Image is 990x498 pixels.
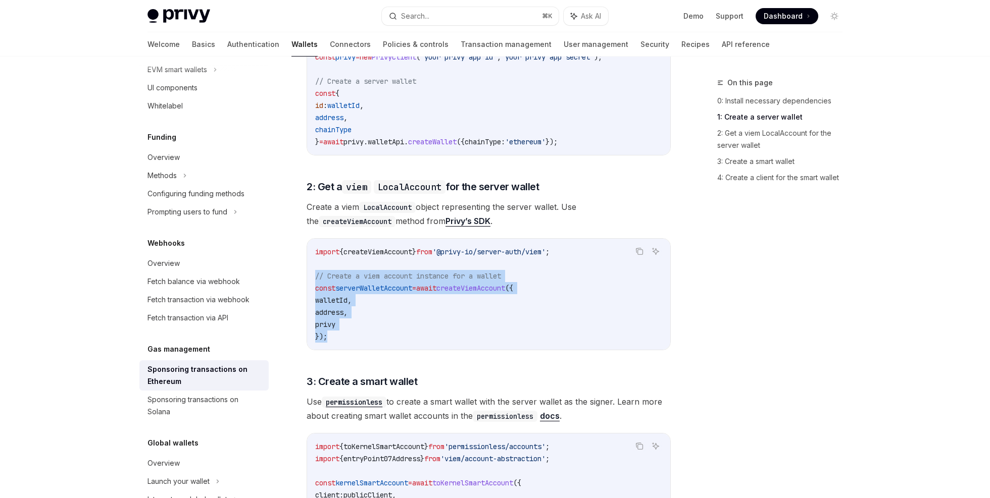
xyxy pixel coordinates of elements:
[139,148,269,167] a: Overview
[546,454,550,463] span: ;
[335,478,408,487] span: kernelSmartAccount
[342,180,371,194] code: viem
[374,180,445,194] code: LocalAccount
[147,312,228,324] div: Fetch transaction via API
[339,454,343,463] span: {
[315,478,335,487] span: const
[315,271,501,281] span: // Create a viem account instance for a wallet
[227,32,279,57] a: Authentication
[722,32,770,57] a: API reference
[717,170,851,186] a: 4: Create a client for the smart wallet
[382,7,559,25] button: Search...⌘K
[457,137,465,146] span: ({
[147,151,180,163] div: Overview
[408,137,457,146] span: createWallet
[633,245,646,258] button: Copy the contents from the code block
[139,391,269,421] a: Sponsoring transactions on Solana
[412,284,416,293] span: =
[315,320,335,329] span: privy
[416,52,420,62] span: (
[681,32,710,57] a: Recipes
[420,52,497,62] span: 'your privy app id'
[473,411,537,422] code: permissionless
[323,101,327,110] span: :
[147,32,180,57] a: Welcome
[343,247,412,256] span: createViemAccount
[315,77,416,86] span: // Create a server wallet
[717,125,851,153] a: 2: Get a viem LocalAccount for the server wallet
[717,153,851,170] a: 3: Create a smart wallet
[315,308,343,317] span: address
[716,11,744,21] a: Support
[139,272,269,291] a: Fetch balance via webhook
[356,52,360,62] span: =
[542,12,553,20] span: ⌘ K
[147,394,263,418] div: Sponsoring transactions on Solana
[440,454,546,463] span: 'viem/account-abstraction'
[147,100,183,112] div: Whitelabel
[335,284,412,293] span: serverWalletAccount
[307,180,539,194] span: 2: Get a for the server wallet
[315,332,327,341] span: });
[594,52,602,62] span: );
[147,237,185,249] h5: Webhooks
[416,284,436,293] span: await
[147,457,180,469] div: Overview
[505,284,513,293] span: ({
[360,52,372,62] span: new
[348,296,352,305] span: ,
[649,439,662,453] button: Ask AI
[465,137,505,146] span: chainType:
[343,308,348,317] span: ,
[416,247,432,256] span: from
[147,188,244,200] div: Configuring funding methods
[147,437,199,449] h5: Global wallets
[364,137,368,146] span: .
[343,137,364,146] span: privy
[717,109,851,125] a: 1: Create a server wallet
[307,395,671,423] span: Use to create a smart wallet with the server wallet as the signer. Learn more about creating smar...
[424,442,428,451] span: }
[343,454,420,463] span: entryPoint07Address
[564,7,608,25] button: Ask AI
[412,478,432,487] span: await
[359,202,416,213] code: LocalAccount
[546,442,550,451] span: ;
[497,52,501,62] span: ,
[424,454,440,463] span: from
[147,170,177,182] div: Methods
[501,52,594,62] span: 'your privy app secret'
[581,11,601,21] span: Ask AI
[401,10,429,22] div: Search...
[404,137,408,146] span: .
[322,397,386,407] a: permissionless
[319,137,323,146] span: =
[428,442,444,451] span: from
[139,97,269,115] a: Whitelabel
[327,101,360,110] span: walletId
[147,82,197,94] div: UI components
[339,247,343,256] span: {
[432,247,546,256] span: '@privy-io/server-auth/viem'
[315,101,323,110] span: id
[315,442,339,451] span: import
[412,247,416,256] span: }
[315,454,339,463] span: import
[432,478,513,487] span: toKernelSmartAccount
[147,206,227,218] div: Prompting users to fund
[564,32,628,57] a: User management
[339,442,343,451] span: {
[546,247,550,256] span: ;
[315,113,343,122] span: address
[764,11,803,21] span: Dashboard
[383,32,449,57] a: Policies & controls
[147,294,250,306] div: Fetch transaction via webhook
[147,363,263,388] div: Sponsoring transactions on Ethereum
[756,8,818,24] a: Dashboard
[727,77,773,89] span: On this page
[540,411,560,421] a: docs
[546,137,558,146] span: });
[717,93,851,109] a: 0: Install necessary dependencies
[513,478,521,487] span: ({
[291,32,318,57] a: Wallets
